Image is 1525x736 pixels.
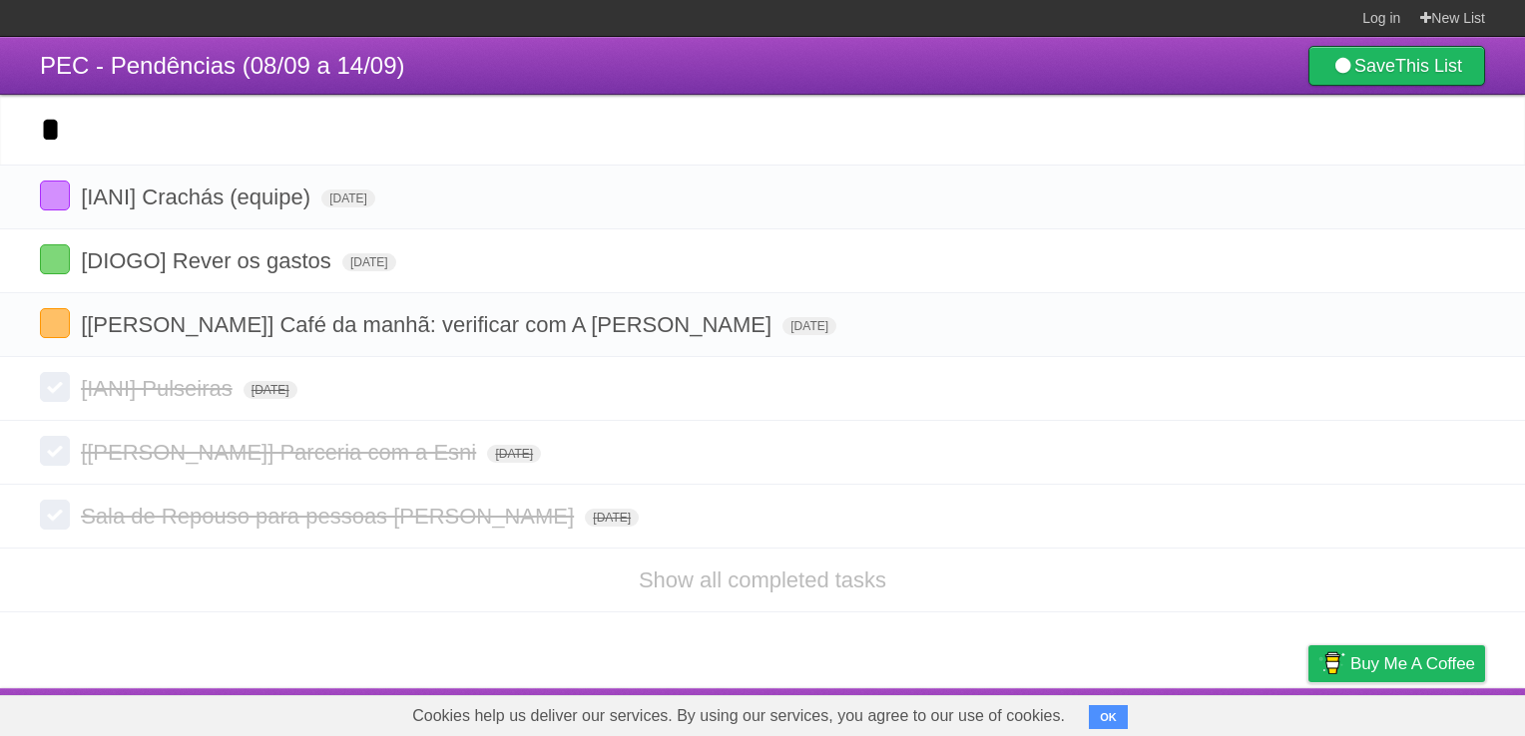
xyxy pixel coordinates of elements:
[487,445,541,463] span: [DATE]
[1089,705,1128,729] button: OK
[782,317,836,335] span: [DATE]
[81,376,238,401] span: [IANI] Pulseiras
[40,308,70,338] label: Done
[40,181,70,210] label: Done
[1282,693,1334,731] a: Privacy
[1359,693,1485,731] a: Suggest a feature
[639,567,886,592] a: Show all completed tasks
[1043,693,1085,731] a: About
[1395,56,1462,76] b: This List
[40,52,405,79] span: PEC - Pendências (08/09 a 14/09)
[1308,645,1485,682] a: Buy me a coffee
[40,372,70,402] label: Done
[40,500,70,530] label: Done
[40,244,70,274] label: Done
[1318,646,1345,680] img: Buy me a coffee
[392,696,1085,736] span: Cookies help us deliver our services. By using our services, you agree to our use of cookies.
[244,381,297,399] span: [DATE]
[342,253,396,271] span: [DATE]
[40,436,70,466] label: Done
[81,312,776,337] span: [[PERSON_NAME]] Café da manhã: verificar com A [PERSON_NAME]
[81,440,481,465] span: [[PERSON_NAME]] Parceria com a Esni
[81,184,315,209] span: [IANI] Crachás (equipe)
[81,248,336,273] span: [DIOGO] Rever os gastos
[1308,46,1485,86] a: SaveThis List
[1215,693,1259,731] a: Terms
[321,189,375,207] span: [DATE]
[81,504,579,529] span: Sala de Repouso para pessoas [PERSON_NAME]
[1350,646,1475,681] span: Buy me a coffee
[1109,693,1190,731] a: Developers
[585,509,639,527] span: [DATE]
